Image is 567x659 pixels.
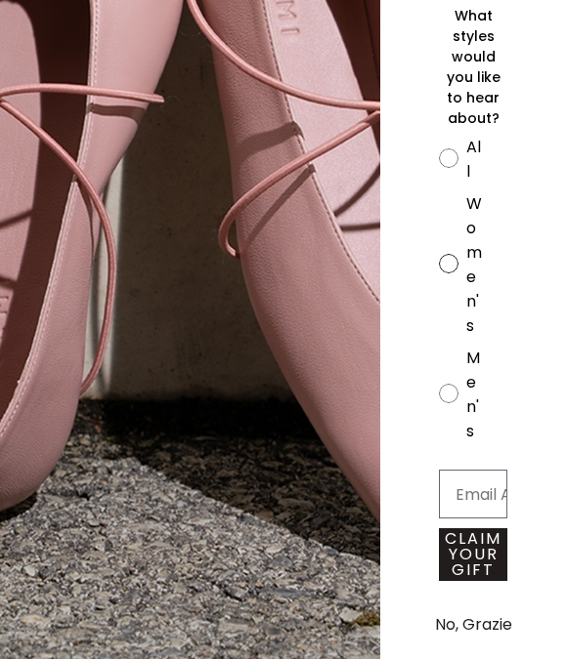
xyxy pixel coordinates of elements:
div: All [466,135,484,184]
button: CLAIM YOUR GIFT [439,528,507,581]
button: No, Grazie [425,600,522,649]
div: Men's [466,346,484,443]
span: What styles would you like to hear about? [447,6,501,128]
div: Women's [466,191,484,338]
input: Email Address [439,470,507,518]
